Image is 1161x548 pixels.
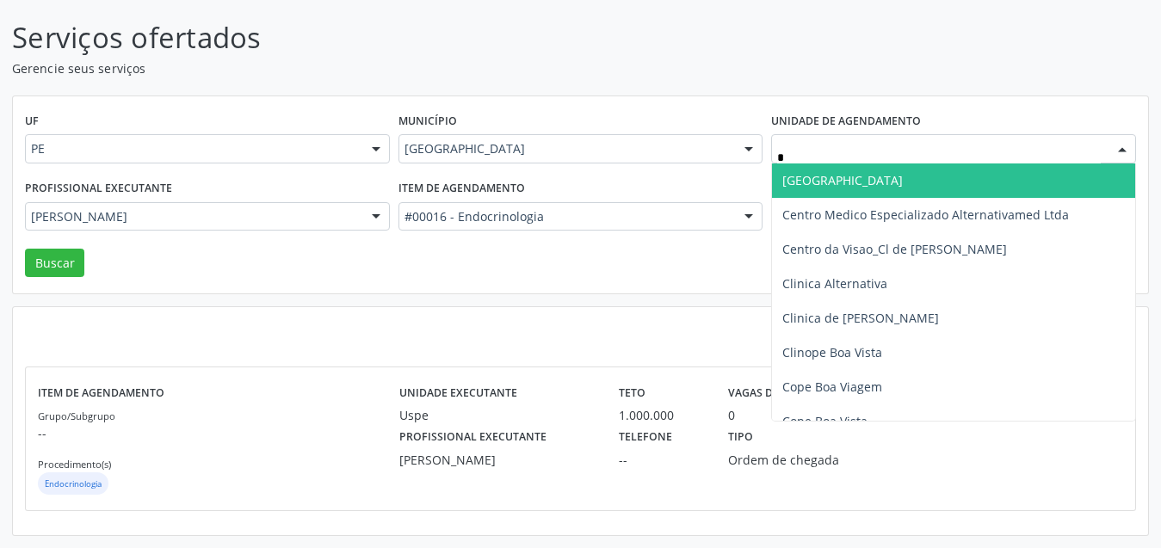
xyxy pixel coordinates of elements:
[782,413,868,429] span: Cope Boa Vista
[782,241,1007,257] span: Centro da Visao_Cl de [PERSON_NAME]
[728,424,753,451] label: Tipo
[619,406,704,424] div: 1.000.000
[38,409,115,422] small: Grupo/Subgrupo
[782,310,939,326] span: Clinica de [PERSON_NAME]
[619,451,704,469] div: --
[45,478,102,490] small: Endocrinologia
[782,344,882,360] span: Clinope Boa Vista
[31,140,355,157] span: PE
[25,108,39,135] label: UF
[399,406,595,424] div: Uspe
[771,108,921,135] label: Unidade de agendamento
[782,379,882,395] span: Cope Boa Viagem
[398,108,457,135] label: Município
[728,451,868,469] div: Ordem de chegada
[25,175,172,202] label: Profissional executante
[782,206,1069,223] span: Centro Medico Especializado Alternativamed Ltda
[404,208,728,225] span: #00016 - Endocrinologia
[25,249,84,278] button: Buscar
[399,451,595,469] div: [PERSON_NAME]
[619,424,672,451] label: Telefone
[399,424,547,451] label: Profissional executante
[38,458,111,471] small: Procedimento(s)
[782,172,903,188] span: [GEOGRAPHIC_DATA]
[38,424,399,442] p: --
[38,379,164,406] label: Item de agendamento
[12,59,808,77] p: Gerencie seus serviços
[31,208,355,225] span: [PERSON_NAME]
[12,16,808,59] p: Serviços ofertados
[619,379,645,406] label: Teto
[728,379,832,406] label: Vagas disponíveis
[782,275,887,292] span: Clinica Alternativa
[728,406,735,424] div: 0
[398,175,525,202] label: Item de agendamento
[404,140,728,157] span: [GEOGRAPHIC_DATA]
[399,379,517,406] label: Unidade executante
